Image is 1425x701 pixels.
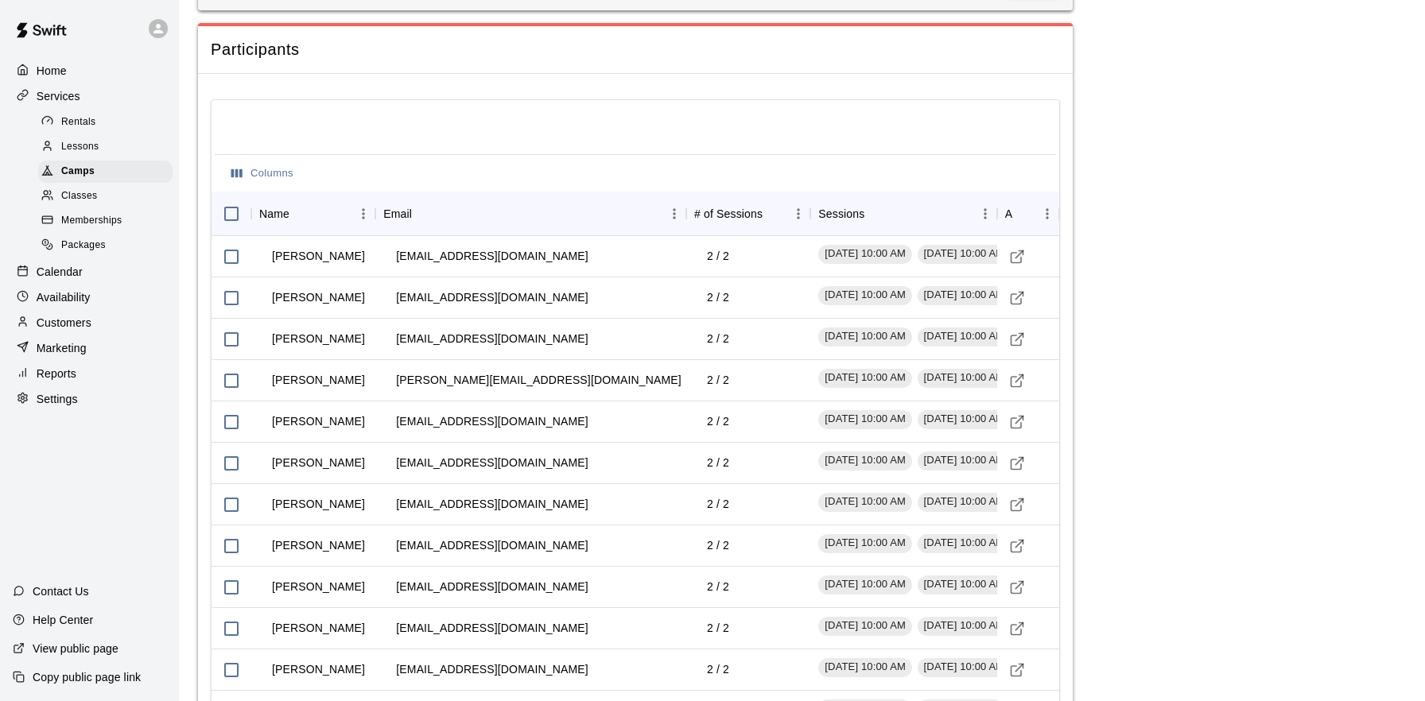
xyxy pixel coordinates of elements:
[997,192,1059,236] div: Actions
[33,641,118,656] p: View public page
[818,412,912,427] span: [DATE] 10:00 AM
[37,264,83,280] p: Calendar
[61,213,122,229] span: Memberships
[37,366,76,381] p: Reports
[694,525,742,567] td: 2 / 2
[1013,203,1035,225] button: Sort
[289,203,312,225] button: Sort
[227,161,297,186] button: Select columns
[1005,534,1029,558] a: Visit customer profile
[818,329,912,344] span: [DATE] 10:00 AM
[13,311,166,335] a: Customers
[918,329,1011,344] span: [DATE] 10:00 AM
[33,583,89,599] p: Contact Us
[38,184,179,209] a: Classes
[810,192,996,236] div: Sessions
[383,401,600,443] td: [EMAIL_ADDRESS][DOMAIN_NAME]
[13,59,166,83] div: Home
[918,494,1011,509] span: [DATE] 10:00 AM
[818,494,912,509] span: [DATE] 10:00 AM
[259,483,378,525] td: [PERSON_NAME]
[38,234,179,258] a: Packages
[818,660,912,675] span: [DATE] 10:00 AM
[38,134,179,159] a: Lessons
[38,210,173,232] div: Memberships
[259,607,378,649] td: [PERSON_NAME]
[383,442,600,484] td: [EMAIL_ADDRESS][DOMAIN_NAME]
[38,185,173,207] div: Classes
[694,607,742,649] td: 2 / 2
[412,203,434,225] button: Sort
[818,536,912,551] span: [DATE] 10:00 AM
[918,412,1011,427] span: [DATE] 10:00 AM
[694,192,763,236] div: # of Sessions
[383,483,600,525] td: [EMAIL_ADDRESS][DOMAIN_NAME]
[383,192,412,236] div: Email
[786,202,810,226] button: Menu
[259,566,378,608] td: [PERSON_NAME]
[13,285,166,309] a: Availability
[918,246,1011,261] span: [DATE] 10:00 AM
[694,649,742,691] td: 2 / 2
[1005,493,1029,517] a: Visit customer profile
[763,203,785,225] button: Sort
[918,370,1011,385] span: [DATE] 10:00 AM
[61,188,97,204] span: Classes
[33,612,93,628] p: Help Center
[383,566,600,608] td: [EMAIL_ADDRESS][DOMAIN_NAME]
[1005,327,1029,351] a: Visit customer profile
[818,192,864,236] div: Sessions
[211,39,1060,60] span: Participants
[37,289,91,305] p: Availability
[383,607,600,649] td: [EMAIL_ADDRESS][DOMAIN_NAME]
[1005,617,1029,641] a: Visit customer profile
[918,453,1011,468] span: [DATE] 10:00 AM
[13,362,166,385] a: Reports
[259,401,378,443] td: [PERSON_NAME]
[383,649,600,691] td: [EMAIL_ADDRESS][DOMAIN_NAME]
[918,577,1011,592] span: [DATE] 10:00 AM
[251,192,375,236] div: Name
[61,139,99,155] span: Lessons
[13,387,166,411] a: Settings
[33,669,141,685] p: Copy public page link
[818,288,912,303] span: [DATE] 10:00 AM
[351,202,375,226] button: Menu
[1005,658,1029,682] a: Visit customer profile
[383,525,600,567] td: [EMAIL_ADDRESS][DOMAIN_NAME]
[259,192,289,236] div: Name
[383,318,600,360] td: [EMAIL_ADDRESS][DOMAIN_NAME]
[694,277,742,319] td: 2 / 2
[383,277,600,319] td: [EMAIL_ADDRESS][DOMAIN_NAME]
[918,660,1011,675] span: [DATE] 10:00 AM
[61,114,96,130] span: Rentals
[38,136,173,158] div: Lessons
[1005,451,1029,475] a: Visit customer profile
[38,209,179,234] a: Memberships
[383,359,694,401] td: [PERSON_NAME][EMAIL_ADDRESS][DOMAIN_NAME]
[13,336,166,360] a: Marketing
[259,525,378,567] td: [PERSON_NAME]
[1005,245,1029,269] a: Visit customer profile
[1005,286,1029,310] a: Visit customer profile
[38,161,173,183] div: Camps
[694,483,742,525] td: 2 / 2
[259,359,378,401] td: [PERSON_NAME]
[918,288,1011,303] span: [DATE] 10:00 AM
[375,192,686,236] div: Email
[38,110,179,134] a: Rentals
[383,235,600,277] td: [EMAIL_ADDRESS][DOMAIN_NAME]
[686,192,810,236] div: # of Sessions
[694,401,742,443] td: 2 / 2
[61,164,95,180] span: Camps
[13,260,166,284] div: Calendar
[13,84,166,108] div: Services
[1005,192,1013,236] div: Actions
[259,442,378,484] td: [PERSON_NAME]
[818,577,912,592] span: [DATE] 10:00 AM
[37,63,67,79] p: Home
